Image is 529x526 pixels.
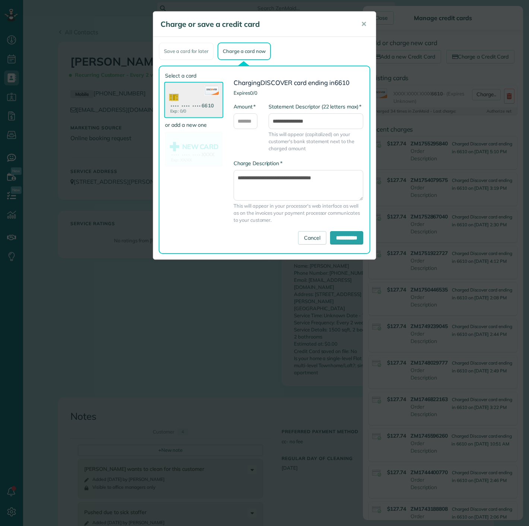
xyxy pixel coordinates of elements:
span: This will appear (capitalized) on your customer's bank statement next to the charged amount [269,131,363,152]
span: DISCOVER [260,79,293,86]
h5: Charge or save a credit card [161,19,351,29]
h4: Expires [234,90,363,95]
label: Amount [234,103,256,110]
a: Cancel [298,231,326,245]
label: Statement Descriptor (22 letters max) [269,103,361,110]
div: Charge a card now [218,42,270,60]
h3: Charging card ending in [234,79,363,86]
span: This will appear in your processor's web interface as well as on the invoices your payment proces... [234,202,363,224]
label: or add a new one [165,121,222,129]
label: Select a card [165,72,222,79]
span: 6610 [335,79,349,86]
span: 0/0 [250,90,257,96]
div: Save a card for later [159,42,214,60]
span: ✕ [361,20,367,28]
label: Charge Description [234,160,282,167]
